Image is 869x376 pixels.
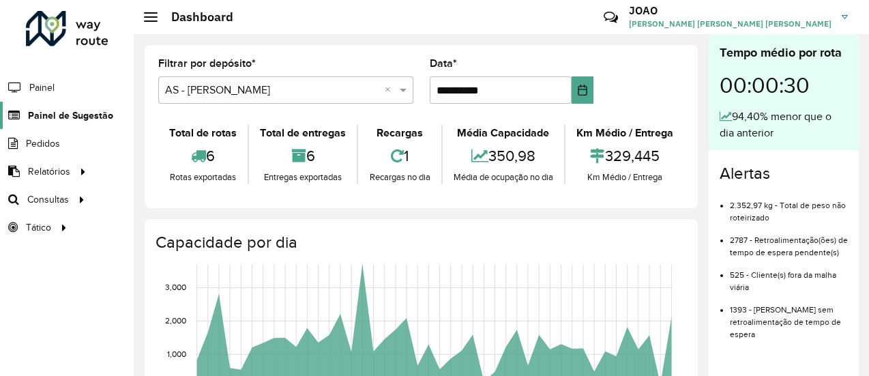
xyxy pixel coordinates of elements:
a: Contato Rápido [596,3,625,32]
h4: Capacidade por dia [156,233,684,252]
span: Pedidos [26,136,60,151]
div: 6 [252,141,353,171]
span: Painel de Sugestão [28,109,113,123]
h2: Dashboard [158,10,233,25]
div: Recargas no dia [362,171,437,184]
div: 6 [162,141,244,171]
div: 94,40% menor que o dia anterior [720,109,848,141]
div: Recargas [362,125,437,141]
span: Tático [26,220,51,235]
text: 3,000 [165,283,186,292]
div: Total de rotas [162,125,244,141]
span: [PERSON_NAME] [PERSON_NAME] [PERSON_NAME] [629,18,831,30]
h4: Alertas [720,164,848,184]
div: 1 [362,141,437,171]
span: Clear all [385,82,396,98]
div: Km Médio / Entrega [569,171,681,184]
span: Painel [29,81,55,95]
span: Consultas [27,192,69,207]
div: 00:00:30 [720,62,848,109]
div: Média Capacidade [446,125,561,141]
div: Rotas exportadas [162,171,244,184]
div: Média de ocupação no dia [446,171,561,184]
text: 1,000 [167,349,186,358]
div: Total de entregas [252,125,353,141]
div: Tempo médio por rota [720,44,848,62]
li: 525 - Cliente(s) fora da malha viária [730,259,848,293]
h3: JOAO [629,4,831,17]
li: 2.352,97 kg - Total de peso não roteirizado [730,189,848,224]
div: 350,98 [446,141,561,171]
text: 2,000 [165,317,186,326]
span: Relatórios [28,164,70,179]
div: Km Médio / Entrega [569,125,681,141]
label: Filtrar por depósito [158,55,256,72]
label: Data [430,55,457,72]
li: 2787 - Retroalimentação(ões) de tempo de espera pendente(s) [730,224,848,259]
li: 1393 - [PERSON_NAME] sem retroalimentação de tempo de espera [730,293,848,341]
div: 329,445 [569,141,681,171]
button: Choose Date [572,76,593,104]
div: Entregas exportadas [252,171,353,184]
